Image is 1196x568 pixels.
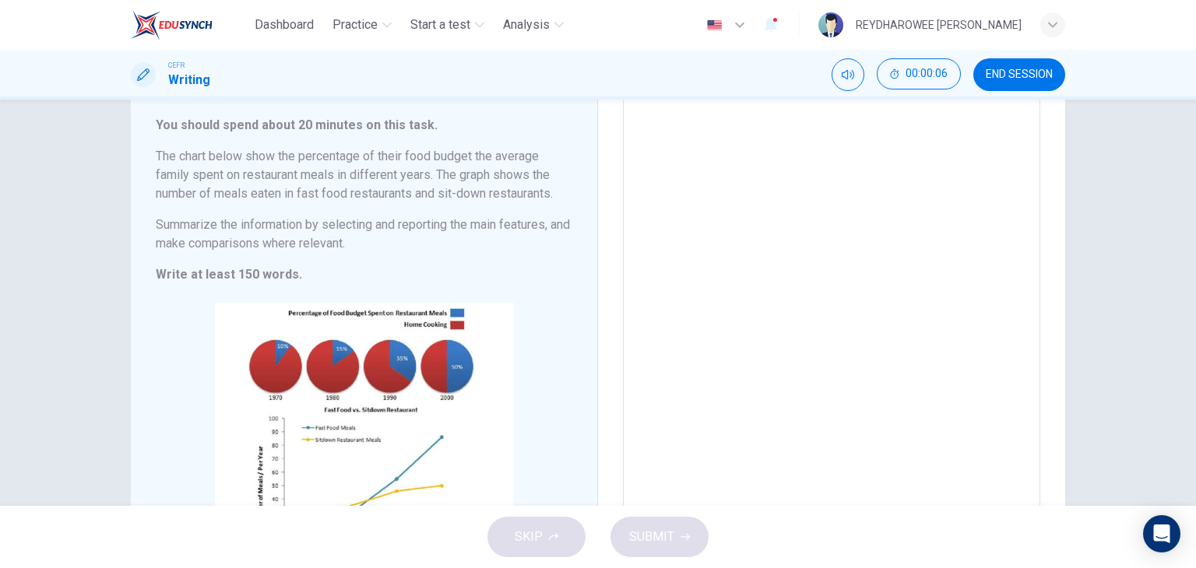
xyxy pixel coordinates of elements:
button: Practice [326,11,398,39]
a: EduSynch logo [131,9,248,40]
h1: Writing [168,71,210,89]
div: Open Intercom Messenger [1143,515,1180,552]
div: Mute [832,58,864,91]
strong: Write at least 150 words. [156,267,302,282]
h6: The chart below show the percentage of their food budget the average family spent on restaurant m... [156,147,572,203]
span: Dashboard [255,16,314,34]
button: END SESSION [973,58,1065,91]
button: Dashboard [248,11,320,39]
button: Analysis [497,11,570,39]
img: EduSynch logo [131,9,213,40]
div: Hide [877,58,961,91]
h6: You should spend about 20 minutes on this task. [156,116,572,135]
button: 00:00:06 [877,58,961,89]
h6: Summarize the information by selecting and reporting the main features, and make comparisons wher... [156,216,572,253]
img: Profile picture [818,12,843,37]
span: 00:00:06 [906,68,948,80]
img: en [705,19,724,31]
span: Practice [332,16,378,34]
span: Start a test [410,16,470,34]
button: Start a test [404,11,491,39]
div: REYDHAROWEE [PERSON_NAME] [856,16,1022,34]
span: CEFR [168,60,185,71]
span: END SESSION [986,68,1053,81]
span: Analysis [503,16,550,34]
